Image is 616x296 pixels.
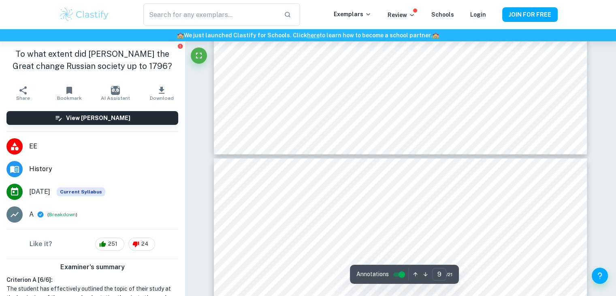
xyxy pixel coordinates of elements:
[307,32,320,39] a: here
[95,238,124,251] div: 251
[150,95,174,101] span: Download
[3,262,181,272] h6: Examiner's summary
[92,82,139,105] button: AI Assistant
[139,82,185,105] button: Download
[111,86,120,95] img: AI Assistant
[2,31,614,40] h6: We just launched Clastify for Schools. Click to learn how to become a school partner.
[46,82,92,105] button: Bookmark
[592,268,608,284] button: Help and Feedback
[16,95,30,101] span: Share
[29,164,178,174] span: History
[6,111,178,125] button: View [PERSON_NAME]
[177,32,184,39] span: 🏫
[57,187,105,196] div: This exemplar is based on the current syllabus. Feel free to refer to it for inspiration/ideas wh...
[431,11,454,18] a: Schools
[104,240,122,248] span: 251
[49,211,76,218] button: Breakdown
[470,11,486,18] a: Login
[57,95,82,101] span: Bookmark
[29,187,50,197] span: [DATE]
[30,239,52,249] h6: Like it?
[101,95,130,101] span: AI Assistant
[6,275,178,284] h6: Criterion A [ 6 / 6 ]:
[502,7,558,22] button: JOIN FOR FREE
[388,11,415,19] p: Review
[334,10,371,19] p: Exemplars
[47,211,77,219] span: ( )
[128,238,155,251] div: 24
[356,270,389,279] span: Annotations
[177,43,183,49] button: Report issue
[446,271,452,278] span: / 21
[29,210,34,219] p: A
[432,32,439,39] span: 🏫
[57,187,105,196] span: Current Syllabus
[66,114,130,122] h6: View [PERSON_NAME]
[59,6,110,23] img: Clastify logo
[29,142,178,151] span: EE
[191,47,207,64] button: Fullscreen
[6,48,178,72] h1: To what extent did [PERSON_NAME] the Great change Russian society up to 1796?
[137,240,153,248] span: 24
[143,3,277,26] input: Search for any exemplars...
